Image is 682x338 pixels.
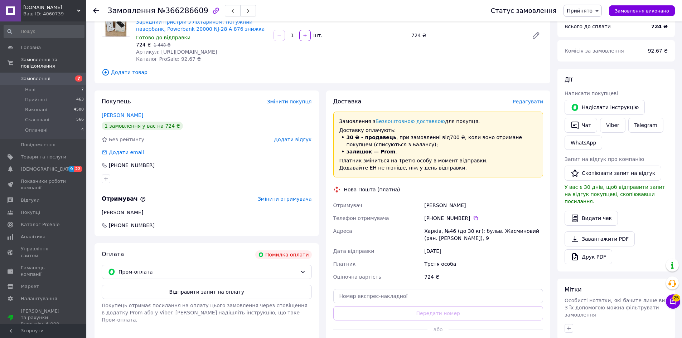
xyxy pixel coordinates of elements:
[628,118,663,133] a: Telegram
[339,157,537,171] p: Платник зміниться на Третю особу в момент відправки. Додавайте ЕН не пізніше, ніж у день відправки.
[68,166,74,172] span: 9
[81,87,84,93] span: 7
[158,6,208,15] span: №366286609
[651,24,668,29] b: 724 ₴
[565,48,624,54] span: Комісія за замовлення
[565,298,667,318] span: Особисті нотатки, які бачите лише ви. З їх допомогою можна фільтрувати замовлення
[333,98,362,105] span: Доставка
[75,75,82,82] span: 7
[339,118,537,125] p: Замовлення з для покупця.
[21,283,39,290] span: Маркет
[102,98,131,105] span: Покупець
[21,166,74,172] span: [DEMOGRAPHIC_DATA]
[25,87,35,93] span: Нові
[333,248,374,254] span: Дата відправки
[25,97,47,103] span: Прийняті
[423,245,545,258] div: [DATE]
[21,142,55,148] span: Повідомлення
[25,107,47,113] span: Виконані
[333,202,362,208] span: Отримувач
[565,76,572,83] span: Дії
[102,122,183,130] div: 1 замовлення у вас на 724 ₴
[21,308,66,328] span: [PERSON_NAME] та рахунки
[23,11,86,17] div: Ваш ID: 4060739
[102,9,130,36] img: Зарядний пристрій з ліхтариком, Потужний павербанк, Powerbank 20000 NJ-28 А 876 знижка
[565,211,618,226] button: Видати чек
[102,112,143,118] a: [PERSON_NAME]
[93,7,99,14] div: Повернутися назад
[136,56,201,62] span: Каталог ProSale: 92.67 ₴
[255,250,312,259] div: Помилка оплати
[108,222,155,229] span: [PHONE_NUMBER]
[565,136,602,150] a: WhatsApp
[102,209,312,216] div: [PERSON_NAME]
[21,178,66,191] span: Показники роботи компанії
[423,225,545,245] div: Харків, №46 (до 30 кг): бульв. Жасминовий (ран. [PERSON_NAME]), 9
[565,184,665,204] span: У вас є 30 днів, щоб відправити запит на відгук покупцеві, скопіювавши посилання.
[609,5,675,16] button: Замовлення виконано
[101,149,145,156] div: Додати email
[25,117,49,123] span: Скасовані
[258,196,312,202] span: Змінити отримувача
[491,7,557,14] div: Статус замовлення
[76,97,84,103] span: 463
[21,209,40,216] span: Покупці
[342,186,402,193] div: Нова Пошта (платна)
[74,107,84,113] span: 4500
[136,49,217,55] span: Артикул: [URL][DOMAIN_NAME]
[600,118,625,133] a: Viber
[333,261,356,267] span: Платник
[81,127,84,133] span: 4
[274,137,311,142] span: Додати відгук
[615,8,669,14] span: Замовлення виконано
[76,117,84,123] span: 566
[21,75,50,82] span: Замовлення
[347,134,397,140] b: 30 ₴ - продавець
[21,197,39,204] span: Відгуки
[565,90,618,96] span: Написати покупцеві
[339,134,537,148] li: , при замовленні від 700 ₴ , коли воно отримане покупцем (списуються з Балансу);
[427,326,449,333] span: або
[339,148,537,155] li: .
[565,100,645,115] button: Надіслати інструкцію
[118,268,297,276] span: Пром-оплата
[565,166,661,181] button: Скопіювати запит на відгук
[102,251,124,258] span: Оплата
[347,149,396,155] b: залишок — Prom
[565,231,635,246] a: Завантажити PDF
[21,295,57,302] span: Налаштування
[565,24,611,29] span: Всього до сплати
[529,28,543,43] a: Редагувати
[109,137,144,142] span: Без рейтингу
[423,258,545,270] div: Третя особа
[565,156,644,162] span: Запит на відгук про компанію
[424,215,543,222] div: [PHONE_NUMBER]
[648,48,668,54] span: 92.67 ₴
[21,221,59,228] span: Каталог ProSale
[333,112,543,178] div: Доставку оплачують:
[333,289,543,303] input: Номер експрес-накладної
[102,285,312,299] button: Відправити запит на оплату
[74,166,82,172] span: 22
[4,25,84,38] input: Пошук
[423,270,545,283] div: 724 ₴
[333,215,389,221] span: Телефон отримувача
[21,57,86,69] span: Замовлення та повідомлення
[666,294,680,309] button: Чат з покупцем25
[136,42,151,48] span: 724 ₴
[376,118,445,124] a: Безкоштовною доставкою
[102,195,146,202] span: Отримувач
[565,249,612,264] a: Друк PDF
[672,294,680,302] span: 25
[108,149,145,156] div: Додати email
[102,68,543,76] span: Додати товар
[565,286,582,293] span: Мітки
[267,99,312,104] span: Змінити покупця
[21,154,66,160] span: Товари та послуги
[108,162,155,169] div: [PHONE_NUMBER]
[408,30,526,40] div: 724 ₴
[333,228,352,234] span: Адреса
[333,274,381,280] span: Оціночна вартість
[136,35,190,40] span: Готово до відправки
[136,19,265,32] a: Зарядний пристрій з ліхтариком, Потужний павербанк, Powerbank 20000 NJ-28 А 876 знижка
